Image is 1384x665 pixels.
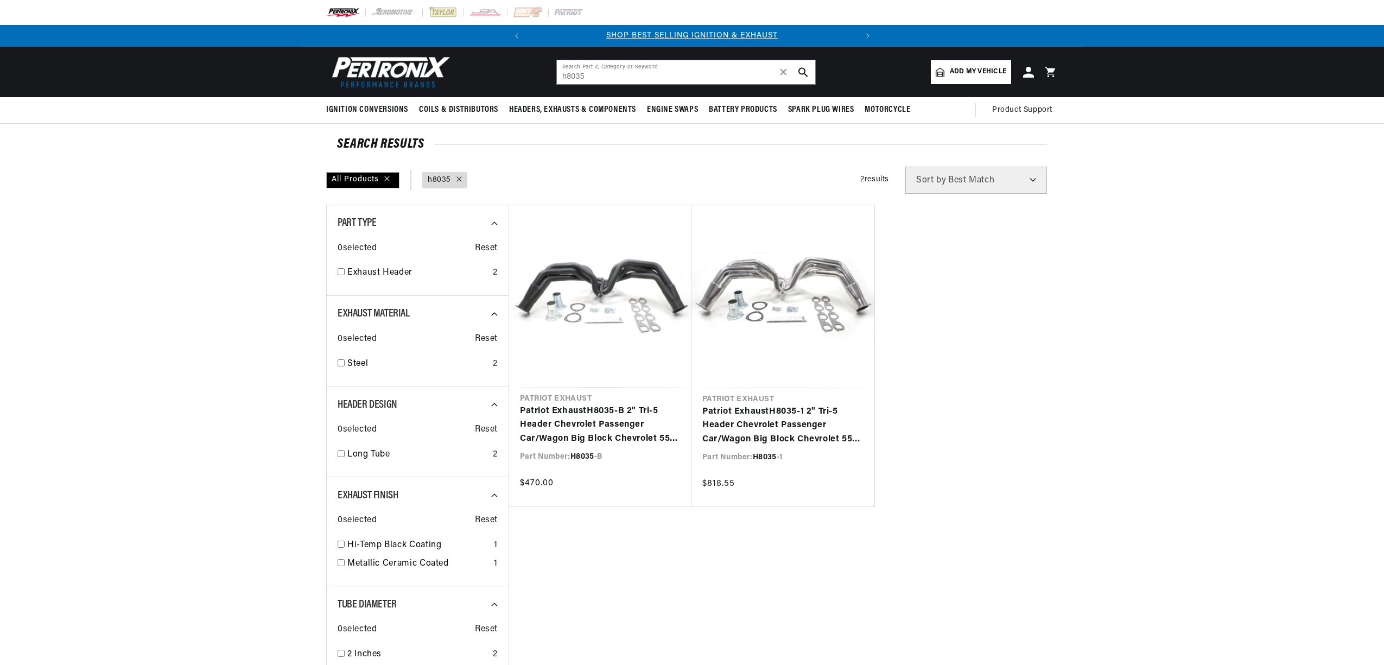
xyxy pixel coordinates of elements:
div: SEARCH RESULTS [337,139,1047,150]
button: Translation missing: en.sections.announcements.previous_announcement [506,25,528,47]
select: Sort by [905,167,1047,194]
span: Engine Swaps [647,104,698,116]
div: 2 [493,266,498,280]
span: 0 selected [338,514,377,528]
span: Headers, Exhausts & Components [509,104,636,116]
span: Reset [475,332,498,346]
a: Patriot ExhaustH8035-1 2" Tri-5 Header Chevrolet Passenger Car/Wagon Big Block Chevrolet 55-57 Me... [702,405,864,447]
div: 1 [494,557,498,571]
button: search button [791,60,815,84]
img: Pertronix [326,53,451,91]
span: Reset [475,423,498,437]
summary: Product Support [992,97,1058,123]
slideshow-component: Translation missing: en.sections.announcements.announcement_bar [299,25,1085,47]
span: Motorcycle [865,104,910,116]
a: SHOP BEST SELLING IGNITION & EXHAUST [606,31,778,40]
span: 0 selected [338,423,377,437]
span: 2 results [860,175,889,183]
button: Translation missing: en.sections.announcements.next_announcement [857,25,879,47]
span: Exhaust Material [338,308,410,319]
span: Part Type [338,218,376,229]
span: Battery Products [709,104,777,116]
span: Header Design [338,400,397,410]
summary: Coils & Distributors [414,97,504,123]
div: 2 [493,448,498,462]
span: Tube Diameter [338,599,397,610]
span: Ignition Conversions [326,104,408,116]
a: Hi-Temp Black Coating [347,539,490,553]
div: 2 [493,648,498,662]
span: Sort by [916,176,946,185]
summary: Engine Swaps [642,97,703,123]
div: 1 [494,539,498,553]
summary: Battery Products [703,97,783,123]
a: Long Tube [347,448,488,462]
span: Reset [475,623,498,637]
a: 2 Inches [347,648,488,662]
div: 1 of 2 [528,30,857,42]
div: Announcement [528,30,857,42]
div: 2 [493,357,498,371]
summary: Motorcycle [859,97,916,123]
span: Reset [475,242,498,256]
span: 0 selected [338,242,377,256]
span: Product Support [992,104,1052,116]
summary: Ignition Conversions [326,97,414,123]
a: Metallic Ceramic Coated [347,557,490,571]
summary: Spark Plug Wires [783,97,860,123]
span: Coils & Distributors [419,104,498,116]
a: Add my vehicle [931,60,1011,84]
span: Add my vehicle [950,67,1006,77]
a: Patriot ExhaustH8035-B 2" Tri-5 Header Chevrolet Passenger Car/Wagon Big Block Chevrolet 55-57 Hi... [520,404,681,446]
a: Steel [347,357,488,371]
span: Reset [475,514,498,528]
span: Spark Plug Wires [788,104,854,116]
summary: Headers, Exhausts & Components [504,97,642,123]
input: Search Part #, Category or Keyword [557,60,815,84]
a: Exhaust Header [347,266,488,280]
span: 0 selected [338,623,377,637]
a: h8035 [428,174,451,186]
div: All Products [326,172,399,188]
span: 0 selected [338,332,377,346]
span: Exhaust Finish [338,490,398,501]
